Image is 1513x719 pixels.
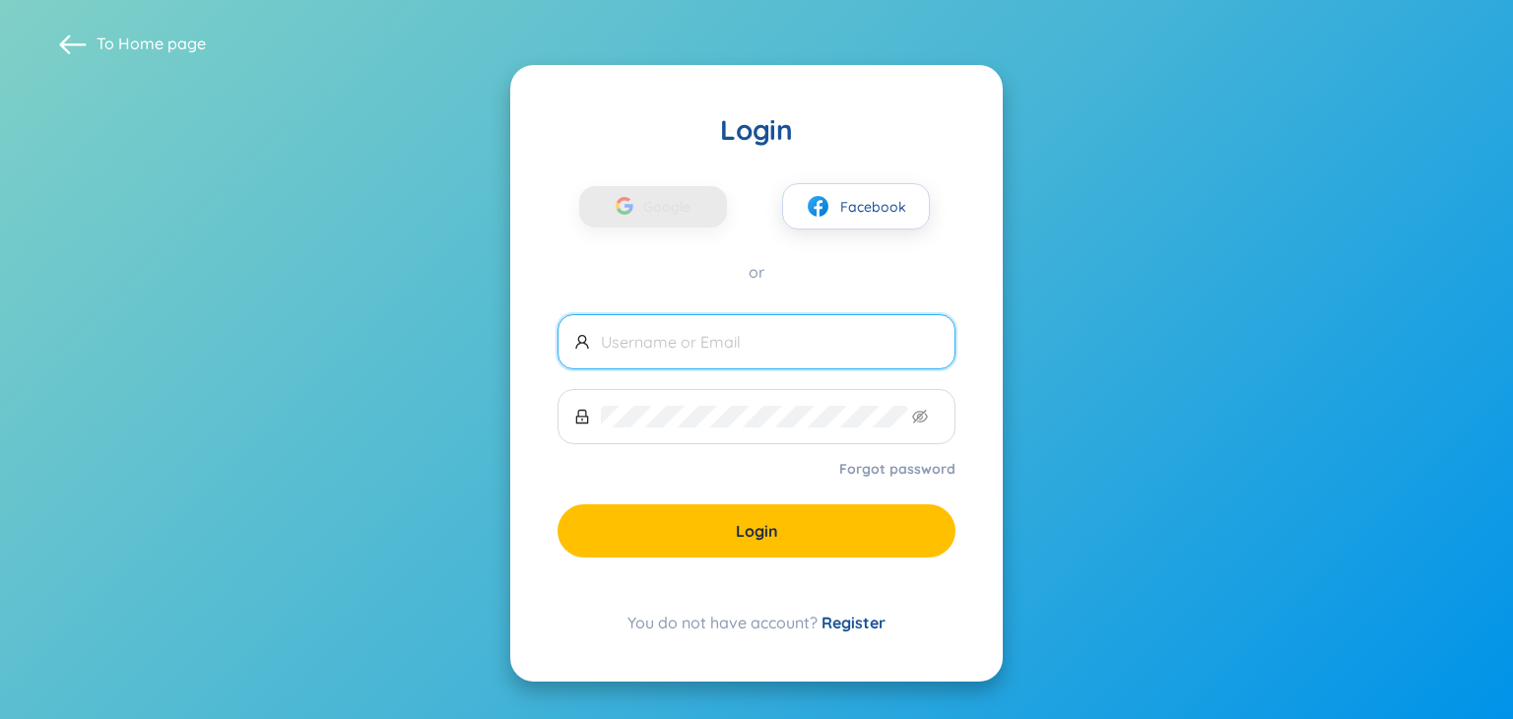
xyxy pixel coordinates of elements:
[643,186,700,228] span: Google
[822,613,886,632] a: Register
[97,33,206,54] span: To
[558,504,955,557] button: Login
[574,334,590,350] span: user
[579,186,727,228] button: Google
[601,331,939,353] input: Username or Email
[912,409,928,425] span: eye-invisible
[782,183,930,229] button: facebookFacebook
[840,196,906,218] span: Facebook
[839,459,955,479] a: Forgot password
[558,261,955,283] div: or
[118,33,206,53] a: Home page
[574,409,590,425] span: lock
[558,112,955,148] div: Login
[806,194,830,219] img: facebook
[736,520,778,542] span: Login
[558,611,955,634] div: You do not have account?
